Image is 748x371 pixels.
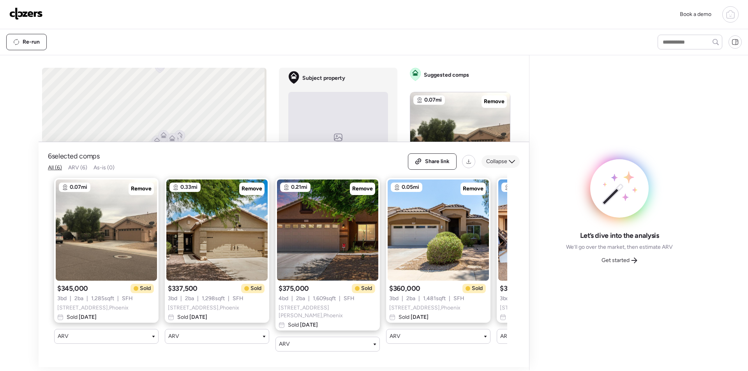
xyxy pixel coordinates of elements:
[91,295,114,302] span: 1,285 sqft
[500,295,509,302] span: 3 bd
[580,231,659,240] span: Let’s dive into the analysis
[188,314,207,320] span: [DATE]
[140,285,151,292] span: Sold
[177,313,207,321] span: Sold
[57,295,67,302] span: 3 bd
[180,183,198,191] span: 0.33mi
[168,284,198,293] span: $337,500
[131,185,152,193] span: Remove
[402,183,419,191] span: 0.05mi
[389,304,460,312] span: [STREET_ADDRESS] , Phoenix
[242,185,262,193] span: Remove
[500,284,531,293] span: $330,000
[168,332,179,340] span: ARV
[602,257,630,264] span: Get started
[402,295,403,302] span: |
[409,314,429,320] span: [DATE]
[48,164,62,171] span: All (6)
[57,284,88,293] span: $345,000
[70,183,87,191] span: 0.07mi
[279,304,377,320] span: [STREET_ADDRESS][PERSON_NAME] , Phoenix
[70,295,71,302] span: |
[389,295,399,302] span: 3 bd
[390,332,400,340] span: ARV
[168,304,239,312] span: [STREET_ADDRESS] , Phoenix
[344,295,355,302] span: SFH
[279,295,288,302] span: 4 bd
[330,141,347,148] span: No image
[78,314,97,320] span: [DATE]
[58,332,69,340] span: ARV
[313,295,336,302] span: 1,609 sqft
[67,313,97,321] span: Sold
[389,284,420,293] span: $360,000
[299,322,318,328] span: [DATE]
[291,183,307,191] span: 0.21mi
[93,164,115,171] span: As-is (0)
[472,285,483,292] span: Sold
[74,295,83,302] span: 2 ba
[57,304,129,312] span: [STREET_ADDRESS] , Phoenix
[117,295,119,302] span: |
[279,284,309,293] span: $375,000
[352,185,373,193] span: Remove
[185,295,194,302] span: 2 ba
[9,7,43,20] img: Logo
[500,332,511,340] span: ARV
[423,295,446,302] span: 1,481 sqft
[424,96,442,104] span: 0.07mi
[68,164,87,171] span: ARV (6)
[486,158,507,165] span: Collapse
[339,295,340,302] span: |
[23,38,40,46] span: Re-run
[251,285,261,292] span: Sold
[424,71,469,79] span: Suggested comps
[228,295,229,302] span: |
[418,295,420,302] span: |
[302,74,345,82] span: Subject property
[399,313,429,321] span: Sold
[202,295,225,302] span: 1,298 sqft
[122,295,133,302] span: SFH
[500,304,571,312] span: [STREET_ADDRESS] , Phoenix
[86,295,88,302] span: |
[180,295,182,302] span: |
[279,340,290,348] span: ARV
[197,295,199,302] span: |
[566,243,673,251] span: We’ll go over the market, then estimate ARV
[291,295,293,302] span: |
[484,98,505,105] span: Remove
[361,285,372,292] span: Sold
[48,151,100,161] span: 6 selected comps
[453,295,464,302] span: SFH
[425,158,450,165] span: Share link
[463,185,483,193] span: Remove
[406,295,415,302] span: 2 ba
[233,295,243,302] span: SFH
[308,295,310,302] span: |
[296,295,305,302] span: 2 ba
[449,295,450,302] span: |
[680,11,711,18] span: Book a demo
[288,321,318,329] span: Sold
[168,295,177,302] span: 3 bd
